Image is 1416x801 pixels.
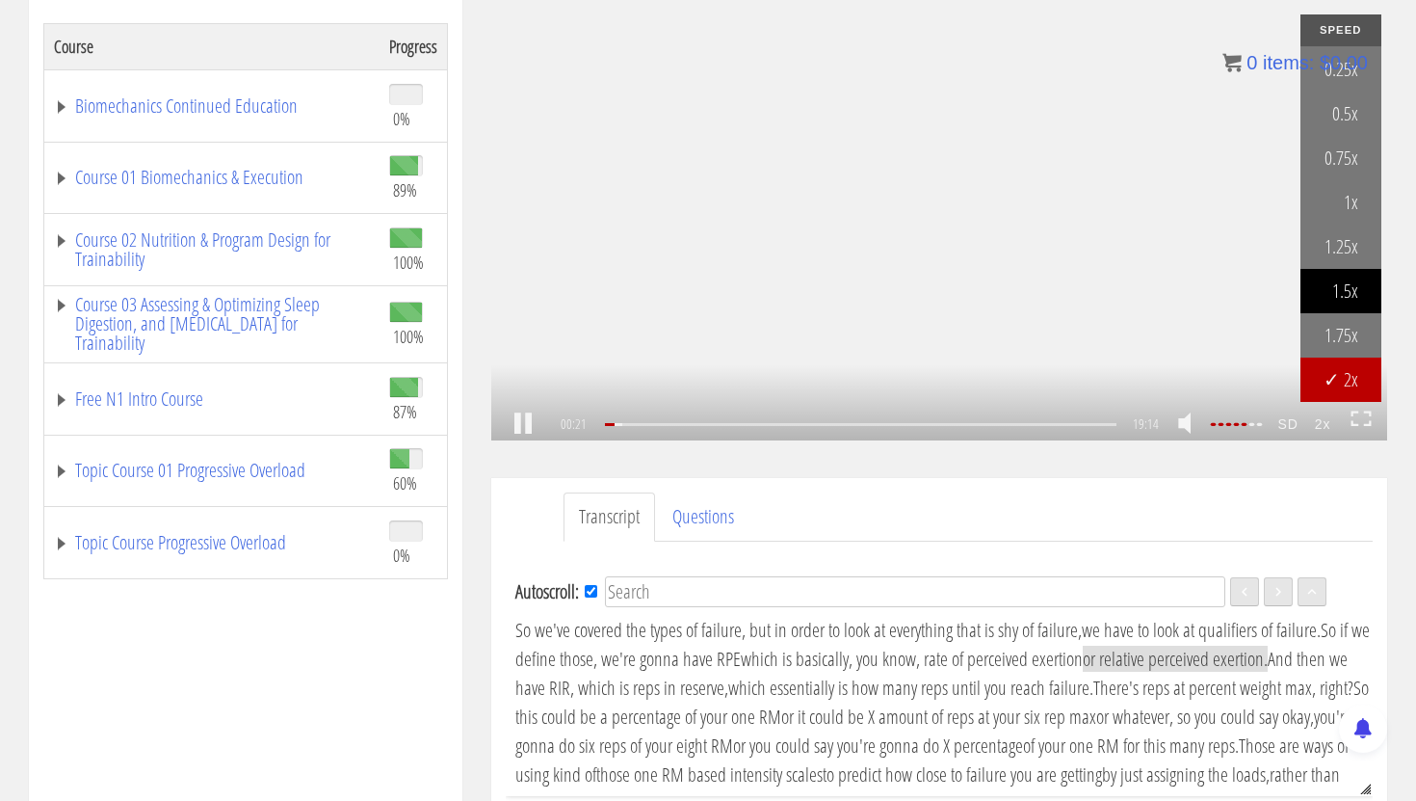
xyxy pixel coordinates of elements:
a: Transcript [564,493,655,542]
a: Topic Course Progressive Overload [54,533,370,552]
span: 60% [393,472,417,494]
span: 19:14 [1133,417,1159,431]
a: 0 items: $0.00 [1222,52,1368,73]
span: or whatever, so you could say okay, [1096,704,1314,730]
a: 0.5x [1300,92,1381,136]
strong: SD [1270,409,1306,440]
a: Biomechanics Continued Education [54,96,370,116]
a: Course 01 Biomechanics & Execution [54,168,370,187]
a: 2x [1300,358,1381,402]
span: by just assigning the loads, [1102,761,1270,788]
input: Search [605,576,1225,607]
img: icon11.png [1222,53,1242,72]
a: 1.25x [1300,225,1381,269]
span: items: [1263,52,1314,73]
span: $ [1320,52,1330,73]
span: or it could be X amount of reps at your six rep max [781,704,1096,730]
th: Progress [380,23,448,69]
span: those one RM based intensity scales [596,761,823,788]
a: Free N1 Intro Course [54,389,370,409]
span: which is basically, you know, rate of perceived exertion [741,646,1083,672]
th: Course [44,23,380,69]
strong: 2x [1306,409,1339,440]
span: or relative perceived exertion. [1083,646,1268,672]
span: So if we define those, we're gonna have RPE [515,617,1370,672]
a: Topic Course 01 Progressive Overload [54,461,370,480]
bdi: 0.00 [1320,52,1368,73]
a: 0.25x [1300,47,1381,92]
span: 0% [393,108,410,129]
a: 1x [1300,180,1381,225]
a: Course 02 Nutrition & Program Design for Trainability [54,230,370,269]
span: 0 [1246,52,1257,73]
span: 100% [393,252,424,273]
span: you're gonna do six reps of your eight RM [515,704,1352,759]
span: or you could say you're gonna do X percentage [733,733,1023,759]
span: of your one RM for this many reps. [1023,733,1239,759]
span: which essentially is how many reps until you reach failure. [728,675,1093,701]
span: we have to look at qualifiers of failure. [1082,617,1321,643]
a: 0.75x [1300,136,1381,180]
span: So this could be a percentage of your one RM [515,675,1369,730]
span: There's reps at percent weight max, right? [1093,675,1353,701]
span: 89% [393,179,417,200]
span: 0% [393,545,410,566]
span: 00:21 [560,417,590,431]
span: (upbeat rock music) [515,588,642,614]
a: 1.5x [1300,269,1381,313]
a: Questions [657,493,749,542]
a: 1.75x [1300,313,1381,358]
span: 87% [393,401,417,422]
span: to predict how close to failure you are getting [823,761,1102,788]
strong: Speed [1300,14,1381,47]
v: So we've covered the types of failure, [515,617,746,643]
span: but in order to look at everything that is shy of failure, [749,617,1082,643]
a: Course 03 Assessing & Optimizing Sleep Digestion, and [MEDICAL_DATA] for Trainability [54,295,370,353]
span: 100% [393,326,424,347]
span: And then we have RIR, which is reps in reserve, [515,646,1348,701]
